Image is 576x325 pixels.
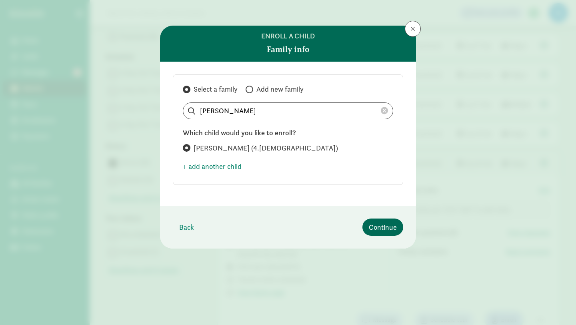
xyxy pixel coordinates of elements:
[183,161,242,172] span: + add another child
[173,219,200,236] button: Back
[183,129,393,137] h6: Which child would you like to enroll?
[183,158,242,175] button: + add another child
[536,287,576,325] iframe: Chat Widget
[256,84,304,94] span: Add new family
[261,32,315,40] h6: Enroll a child
[194,84,238,94] span: Select a family
[183,103,393,119] input: Search list...
[369,222,397,233] span: Continue
[267,43,310,55] strong: Family info
[194,143,338,153] span: [PERSON_NAME] (4.[DEMOGRAPHIC_DATA])
[179,222,194,233] span: Back
[362,219,403,236] button: Continue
